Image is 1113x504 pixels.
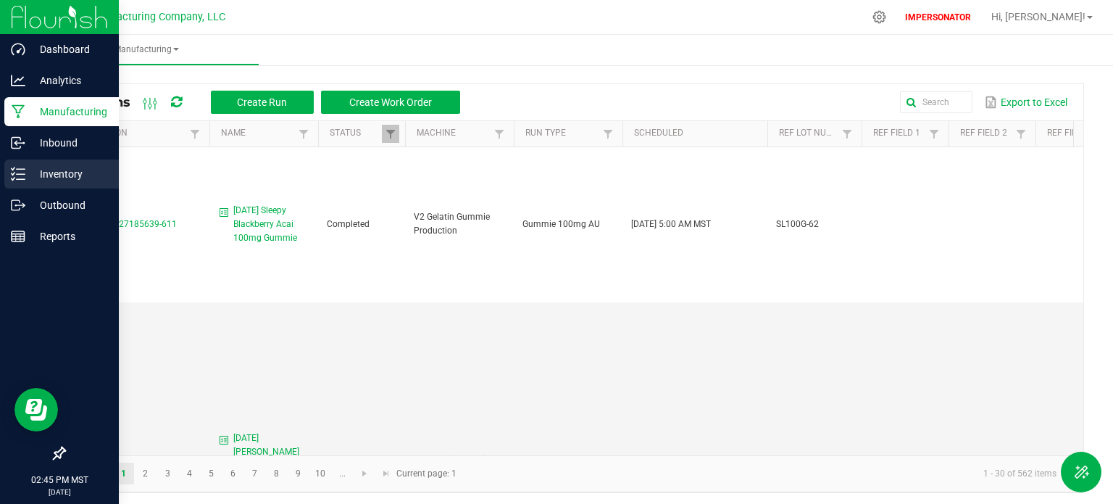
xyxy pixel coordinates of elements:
[295,125,312,143] a: Filter
[960,128,1012,139] a: Ref Field 2Sortable
[838,125,856,143] a: Filter
[11,198,25,212] inline-svg: Outbound
[522,219,600,229] span: Gummie 100mg AU
[35,44,259,56] span: Manufacturing
[873,128,925,139] a: Ref Field 1Sortable
[380,468,392,479] span: Go to the last page
[25,134,112,152] p: Inbound
[375,463,396,484] a: Go to the last page
[1047,128,1099,139] a: Ref Field 3Sortable
[414,212,490,236] span: V2 Gelatin Gummie Production
[288,463,309,484] a: Page 9
[14,388,58,431] iframe: Resource center
[899,11,977,24] p: IMPERSONATOR
[330,128,381,139] a: StatusSortable
[465,462,1068,486] kendo-pager-info: 1 - 30 of 562 items
[221,128,294,139] a: NameSortable
[233,431,309,501] span: [DATE] [PERSON_NAME] Very [PERSON_NAME] 100mg Gummie
[64,455,1083,492] kendo-pager: Current page: 1
[1012,125,1030,143] a: Filter
[779,128,838,139] a: Ref Lot NumberSortable
[70,11,225,23] span: BB Manufacturing Company, LLC
[237,96,287,108] span: Create Run
[382,125,399,143] a: Filter
[349,96,432,108] span: Create Work Order
[491,125,508,143] a: Filter
[25,72,112,89] p: Analytics
[525,128,599,139] a: Run TypeSortable
[776,219,819,229] span: SL100G-62
[414,454,490,478] span: V2 Gelatin Gummie Production
[113,463,134,484] a: Page 1
[354,463,375,484] a: Go to the next page
[201,463,222,484] a: Page 5
[244,463,265,484] a: Page 7
[332,463,353,484] a: Page 11
[222,463,243,484] a: Page 6
[981,90,1071,115] button: Export to Excel
[186,125,204,143] a: Filter
[321,91,460,114] button: Create Work Order
[359,468,370,479] span: Go to the next page
[75,90,471,115] div: All Runs
[233,204,309,246] span: [DATE] Sleepy Blackberry Acai 100mg Gummie
[991,11,1085,22] span: Hi, [PERSON_NAME]!
[179,463,200,484] a: Page 4
[266,463,287,484] a: Page 8
[925,125,943,143] a: Filter
[25,228,112,245] p: Reports
[1061,452,1101,492] button: Toggle Menu
[11,167,25,181] inline-svg: Inventory
[25,165,112,183] p: Inventory
[25,103,112,120] p: Manufacturing
[25,41,112,58] p: Dashboard
[631,219,711,229] span: [DATE] 5:00 AM MST
[211,91,314,114] button: Create Run
[73,219,177,229] span: MP-20250827185639-611
[11,136,25,150] inline-svg: Inbound
[870,10,888,24] div: Manage settings
[75,128,185,139] a: ExtractionSortable
[7,487,112,497] p: [DATE]
[310,463,331,484] a: Page 10
[11,229,25,244] inline-svg: Reports
[599,125,617,143] a: Filter
[327,219,370,229] span: Completed
[11,73,25,88] inline-svg: Analytics
[417,128,490,139] a: MachineSortable
[11,42,25,57] inline-svg: Dashboard
[157,463,178,484] a: Page 3
[25,197,112,214] p: Outbound
[7,474,112,487] p: 02:45 PM MST
[634,128,762,139] a: ScheduledSortable
[11,104,25,119] inline-svg: Manufacturing
[35,35,259,65] a: Manufacturing
[900,91,972,113] input: Search
[135,463,156,484] a: Page 2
